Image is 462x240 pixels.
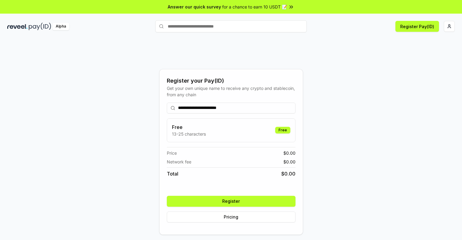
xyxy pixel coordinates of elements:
[281,170,295,177] span: $ 0.00
[7,23,28,30] img: reveel_dark
[168,4,221,10] span: Answer our quick survey
[167,85,295,98] div: Get your own unique name to receive any crypto and stablecoin, from any chain
[172,131,206,137] p: 13-25 characters
[52,23,69,30] div: Alpha
[167,196,295,207] button: Register
[167,170,178,177] span: Total
[167,150,177,156] span: Price
[283,159,295,165] span: $ 0.00
[167,212,295,222] button: Pricing
[167,77,295,85] div: Register your Pay(ID)
[275,127,290,133] div: Free
[222,4,287,10] span: for a chance to earn 10 USDT 📝
[167,159,191,165] span: Network fee
[395,21,439,32] button: Register Pay(ID)
[283,150,295,156] span: $ 0.00
[172,123,206,131] h3: Free
[29,23,51,30] img: pay_id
